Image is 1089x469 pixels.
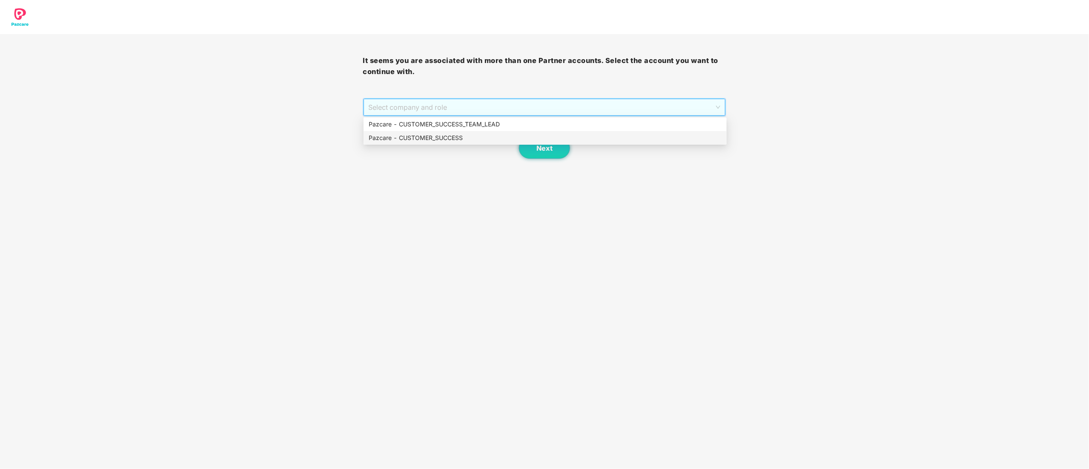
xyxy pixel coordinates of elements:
[519,137,570,159] button: Next
[536,144,553,152] span: Next
[363,55,726,77] h3: It seems you are associated with more than one Partner accounts. Select the account you want to c...
[369,99,721,115] span: Select company and role
[369,120,722,129] div: Pazcare - CUSTOMER_SUCCESS_TEAM_LEAD
[369,133,722,143] div: Pazcare - CUSTOMER_SUCCESS
[364,131,727,145] div: Pazcare - CUSTOMER_SUCCESS
[364,117,727,131] div: Pazcare - CUSTOMER_SUCCESS_TEAM_LEAD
